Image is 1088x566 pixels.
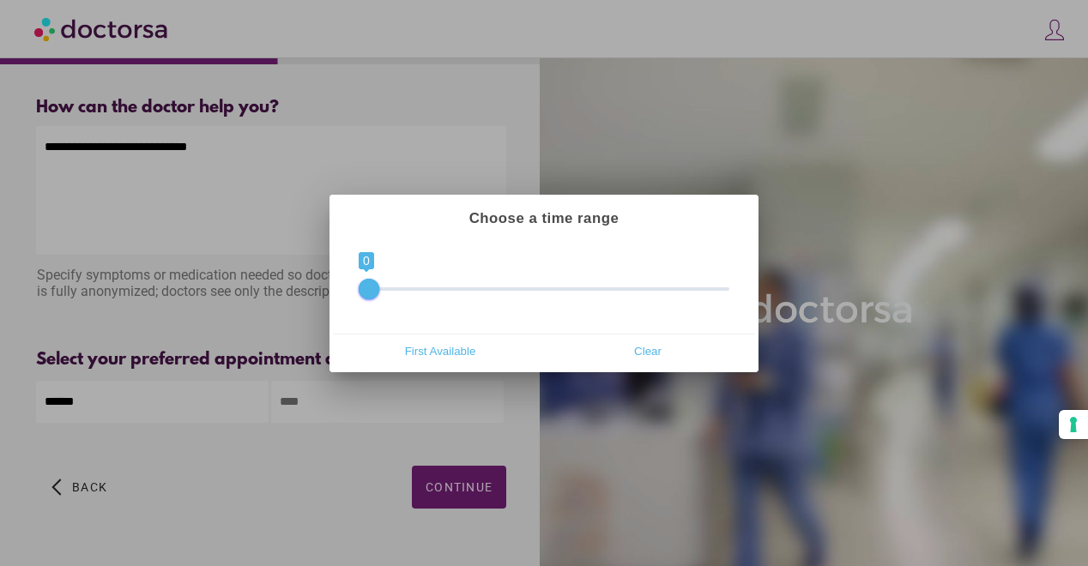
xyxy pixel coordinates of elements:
[359,252,374,269] span: 0
[544,338,752,365] button: Clear
[549,339,746,364] span: Clear
[342,339,539,364] span: First Available
[336,338,544,365] button: First Available
[469,210,620,226] strong: Choose a time range
[1059,410,1088,439] button: Your consent preferences for tracking technologies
